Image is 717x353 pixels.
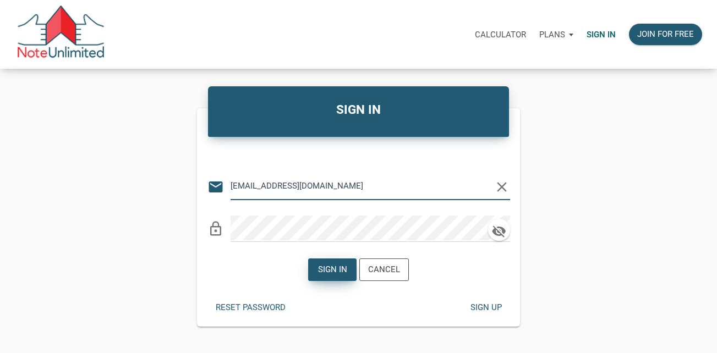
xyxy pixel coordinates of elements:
[533,17,580,52] a: Plans
[637,28,694,41] div: Join for free
[318,263,347,276] div: Sign in
[622,17,709,52] a: Join for free
[207,297,294,318] button: Reset password
[17,5,105,63] img: NoteUnlimited
[231,174,494,198] input: Email
[368,263,400,276] div: Cancel
[216,301,286,314] div: Reset password
[359,258,409,281] button: Cancel
[207,220,224,237] i: lock_outline
[468,17,533,52] a: Calculator
[533,18,580,51] button: Plans
[475,30,526,40] p: Calculator
[308,258,357,281] button: Sign in
[470,301,501,314] div: Sign up
[580,17,622,52] a: Sign in
[216,101,501,119] h4: SIGN IN
[539,30,565,40] p: Plans
[462,297,510,318] button: Sign up
[207,179,224,195] i: email
[494,179,510,195] i: clear
[587,30,616,40] p: Sign in
[629,24,702,45] button: Join for free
